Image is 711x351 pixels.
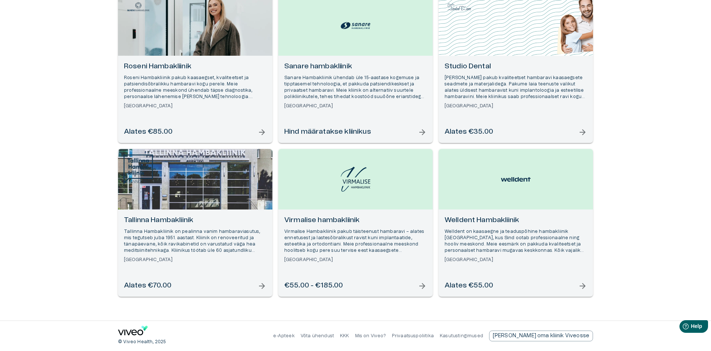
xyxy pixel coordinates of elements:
[445,257,587,263] h6: [GEOGRAPHIC_DATA]
[124,228,266,254] p: Tallinna Hambakliinik on pealinna vanim hambaraviasutus, mis tegutseb juba 1951. aastast. Kliinik...
[355,333,386,339] p: Mis on Viveo?
[444,1,474,13] img: Studio Dental logo
[489,331,593,341] a: Send email to partnership request to viveo
[124,155,153,184] img: Tallinna Hambakliinik logo
[118,326,148,338] a: Navigate to home page
[284,257,427,263] h6: [GEOGRAPHIC_DATA]
[578,128,587,137] span: arrow_forward
[278,149,433,297] a: Open selected supplier available booking dates
[445,281,493,291] h6: Alates €55.00
[284,103,427,109] h6: [GEOGRAPHIC_DATA]
[284,127,371,137] h6: Hind määratakse kliinikus
[445,215,587,225] h6: Welldent Hambakliinik
[118,339,166,345] p: © Viveo Health, 2025
[445,75,587,100] p: [PERSON_NAME] pakub kvaliteetset hambaravi kaasaegsete seadmete ja materjalidega. Pakume laia tee...
[118,149,272,297] a: Open selected supplier available booking dates
[301,333,334,339] p: Võta ühendust
[124,127,173,137] h6: Alates €85.00
[653,317,711,338] iframe: Help widget launcher
[493,332,589,340] p: [PERSON_NAME] oma kliinik Viveosse
[341,20,370,31] img: Sanare hambakliinik logo
[440,334,483,338] a: Kasutustingimused
[418,128,427,137] span: arrow_forward
[284,75,427,100] p: Sanare Hambakliinik ühendab üle 15-aastase kogemuse ja tipptasemel tehnoloogia, et pakkuda patsie...
[501,173,531,185] img: Welldent Hambakliinik logo
[124,103,266,109] h6: [GEOGRAPHIC_DATA]
[124,62,266,72] h6: Roseni Hambakliinik
[124,75,266,100] p: Roseni Hambakliinik pakub kaasaegset, kvaliteetset ja patsiendisõbralikku hambaravi kogu perele. ...
[439,149,593,297] a: Open selected supplier available booking dates
[445,62,587,72] h6: Studio Dental
[418,282,427,290] span: arrow_forward
[489,331,593,341] div: [PERSON_NAME] oma kliinik Viveosse
[124,281,171,291] h6: Alates €70.00
[445,103,587,109] h6: [GEOGRAPHIC_DATA]
[284,62,427,72] h6: Sanare hambakliinik
[445,228,587,254] p: Welldent on kaasaegne ja teaduspõhine hambakliinik [GEOGRAPHIC_DATA], kus Sind ootab professionaa...
[578,282,587,290] span: arrow_forward
[124,257,266,263] h6: [GEOGRAPHIC_DATA]
[284,281,343,291] h6: €55.00 - €185.00
[392,334,434,338] a: Privaatsuspoliitika
[273,334,294,338] a: e-Apteek
[341,167,370,192] img: Virmalise hambakliinik logo
[340,334,349,338] a: KKK
[124,215,266,225] h6: Tallinna Hambakliinik
[124,1,153,13] img: Roseni Hambakliinik logo
[258,282,266,290] span: arrow_forward
[445,127,493,137] h6: Alates €35.00
[284,215,427,225] h6: Virmalise hambakliinik
[284,228,427,254] p: Virmalise Hambakliinik pakub täisteenust hambaravi – alates ennetusest ja lastesõbralikust ravist...
[258,128,266,137] span: arrow_forward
